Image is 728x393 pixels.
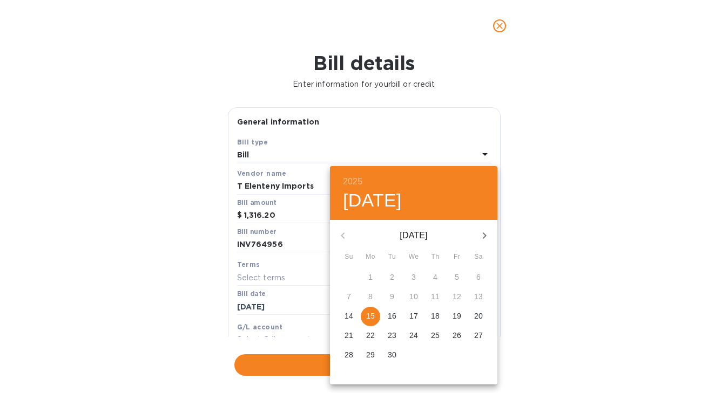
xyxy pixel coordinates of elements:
[453,330,461,341] p: 26
[388,330,396,341] p: 23
[388,311,396,321] p: 16
[426,252,445,263] span: Th
[345,311,353,321] p: 14
[469,252,488,263] span: Sa
[474,311,483,321] p: 20
[447,326,467,346] button: 26
[469,307,488,326] button: 20
[366,349,375,360] p: 29
[345,349,353,360] p: 28
[447,307,467,326] button: 19
[388,349,396,360] p: 30
[382,326,402,346] button: 23
[431,311,440,321] p: 18
[469,326,488,346] button: 27
[361,252,380,263] span: Mo
[343,189,402,212] button: [DATE]
[382,346,402,365] button: 30
[404,326,423,346] button: 24
[361,326,380,346] button: 22
[339,326,359,346] button: 21
[339,346,359,365] button: 28
[453,311,461,321] p: 19
[361,307,380,326] button: 15
[431,330,440,341] p: 25
[339,307,359,326] button: 14
[404,252,423,263] span: We
[382,252,402,263] span: Tu
[356,229,471,242] p: [DATE]
[343,174,362,189] button: 2025
[382,307,402,326] button: 16
[426,326,445,346] button: 25
[404,307,423,326] button: 17
[366,330,375,341] p: 22
[339,252,359,263] span: Su
[409,330,418,341] p: 24
[345,330,353,341] p: 21
[409,311,418,321] p: 17
[366,311,375,321] p: 15
[426,307,445,326] button: 18
[361,346,380,365] button: 29
[474,330,483,341] p: 27
[447,252,467,263] span: Fr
